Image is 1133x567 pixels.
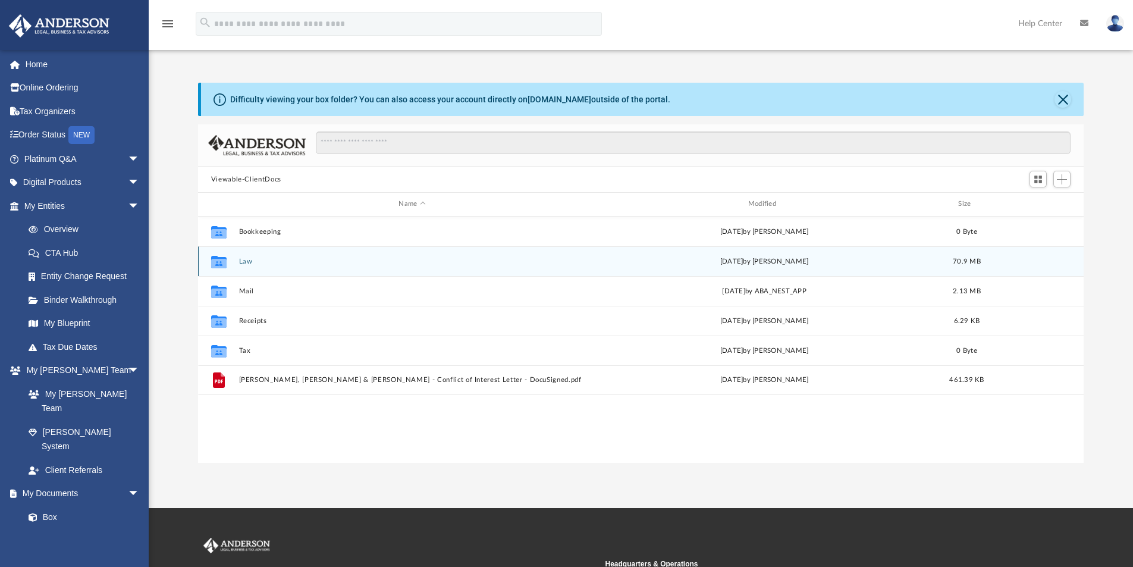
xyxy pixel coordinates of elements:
div: id [203,199,233,209]
span: 461.39 KB [949,377,984,383]
span: 2.13 MB [953,287,981,294]
div: [DATE] by [PERSON_NAME] [591,226,937,237]
a: Overview [17,218,158,242]
img: Anderson Advisors Platinum Portal [5,14,113,37]
img: Anderson Advisors Platinum Portal [201,538,272,553]
div: [DATE] by [PERSON_NAME] [591,315,937,326]
a: [DOMAIN_NAME] [528,95,591,104]
button: Close [1054,91,1071,108]
a: CTA Hub [17,241,158,265]
a: My Documentsarrow_drop_down [8,482,152,506]
a: Binder Walkthrough [17,288,158,312]
input: Search files and folders [316,131,1071,154]
a: menu [161,23,175,31]
button: [PERSON_NAME], [PERSON_NAME] & [PERSON_NAME] - Conflict of Interest Letter - DocuSigned.pdf [238,376,585,384]
button: Bookkeeping [238,228,585,236]
i: menu [161,17,175,31]
button: Switch to Grid View [1030,171,1047,187]
span: 0 Byte [956,228,977,234]
div: Outline [5,5,174,15]
a: Back to Top [18,15,64,26]
a: My [PERSON_NAME] Teamarrow_drop_down [8,359,152,383]
i: search [199,16,212,29]
a: Tax Due Dates [17,335,158,359]
a: Entity Change Request [17,265,158,289]
div: Size [943,199,990,209]
span: 70.9 MB [953,258,981,264]
span: arrow_drop_down [128,359,152,383]
div: Difficulty viewing your box folder? You can also access your account directly on outside of the p... [230,93,670,106]
label: Font Size [5,72,41,82]
span: arrow_drop_down [128,147,152,171]
button: Add [1053,171,1071,187]
a: Platinum Q&Aarrow_drop_down [8,147,158,171]
a: My Blueprint [17,312,152,336]
div: id [996,199,1079,209]
span: 16 px [14,83,33,93]
a: My [PERSON_NAME] Team [17,382,146,420]
button: Receipts [238,317,585,325]
div: Modified [591,199,938,209]
span: 0 Byte [956,347,977,353]
div: [DATE] by [PERSON_NAME] [591,345,937,356]
a: [PERSON_NAME] System [17,420,152,458]
span: arrow_drop_down [128,482,152,506]
span: arrow_drop_down [128,171,152,195]
a: Tax Organizers [8,99,158,123]
div: [DATE] by [PERSON_NAME] [591,256,937,267]
div: [DATE] by [PERSON_NAME] [591,375,937,386]
a: Order StatusNEW [8,123,158,148]
a: Online Ordering [8,76,158,100]
button: Law [238,258,585,265]
div: [DATE] by ABA_NEST_APP [591,286,937,296]
a: Client Referrals [17,458,152,482]
a: My Entitiesarrow_drop_down [8,194,158,218]
img: User Pic [1106,15,1124,32]
a: Box [17,505,146,529]
button: Viewable-ClientDocs [211,174,281,185]
div: NEW [68,126,95,144]
span: arrow_drop_down [128,194,152,218]
a: Home [8,52,158,76]
h3: Style [5,37,174,51]
button: Tax [238,347,585,355]
div: Name [238,199,585,209]
a: Digital Productsarrow_drop_down [8,171,158,195]
button: Mail [238,287,585,295]
div: grid [198,217,1084,463]
span: 6.29 KB [953,317,980,324]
